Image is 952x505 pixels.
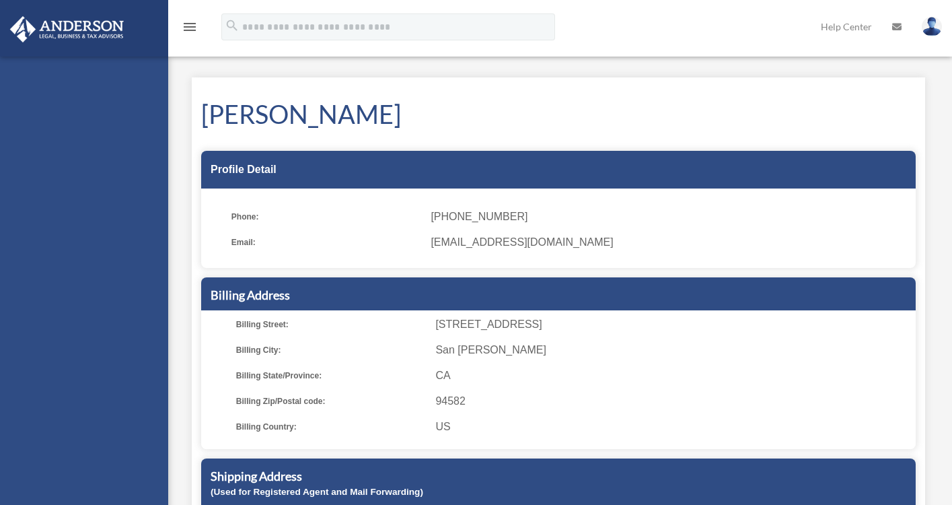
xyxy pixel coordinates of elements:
span: Billing Zip/Postal code: [236,392,427,411]
span: CA [435,366,911,385]
span: [EMAIL_ADDRESS][DOMAIN_NAME] [431,233,906,252]
img: User Pic [922,17,942,36]
i: menu [182,19,198,35]
div: Profile Detail [201,151,916,189]
span: Billing Street: [236,315,427,334]
h5: Billing Address [211,287,906,304]
span: Billing Country: [236,417,427,436]
span: [STREET_ADDRESS] [435,315,911,334]
i: search [225,18,240,33]
span: [PHONE_NUMBER] [431,207,906,226]
span: US [435,417,911,436]
small: (Used for Registered Agent and Mail Forwarding) [211,487,423,497]
span: Email: [231,233,422,252]
h5: Shipping Address [211,468,906,485]
span: 94582 [435,392,911,411]
a: menu [182,24,198,35]
span: San [PERSON_NAME] [435,341,911,360]
span: Phone: [231,207,422,226]
h1: [PERSON_NAME] [201,96,916,132]
span: Billing City: [236,341,427,360]
span: Billing State/Province: [236,366,427,385]
img: Anderson Advisors Platinum Portal [6,16,128,42]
